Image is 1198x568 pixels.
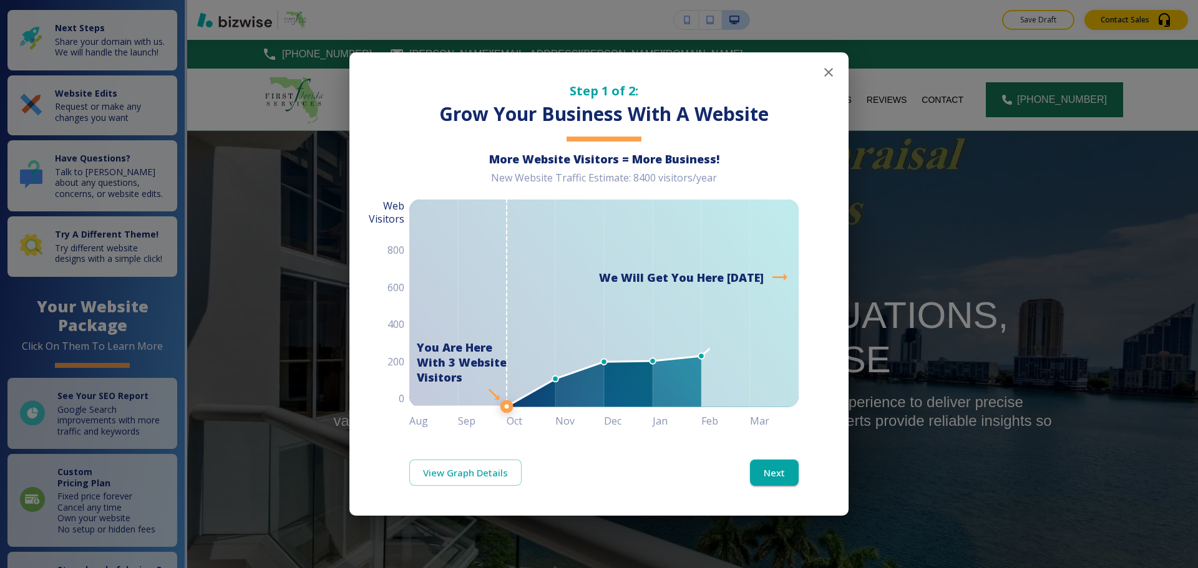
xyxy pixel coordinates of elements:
h6: Oct [507,412,555,430]
h6: Feb [701,412,750,430]
button: Next [750,460,799,486]
h6: Dec [604,412,653,430]
h6: Nov [555,412,604,430]
h3: Grow Your Business With A Website [409,102,799,127]
h6: Jan [653,412,701,430]
a: View Graph Details [409,460,522,486]
h6: More Website Visitors = More Business! [409,152,799,166]
h6: Mar [750,412,799,430]
div: New Website Traffic Estimate: 8400 visitors/year [409,171,799,195]
h5: Step 1 of 2: [409,82,799,99]
h6: Aug [409,412,458,430]
h6: Sep [458,412,507,430]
